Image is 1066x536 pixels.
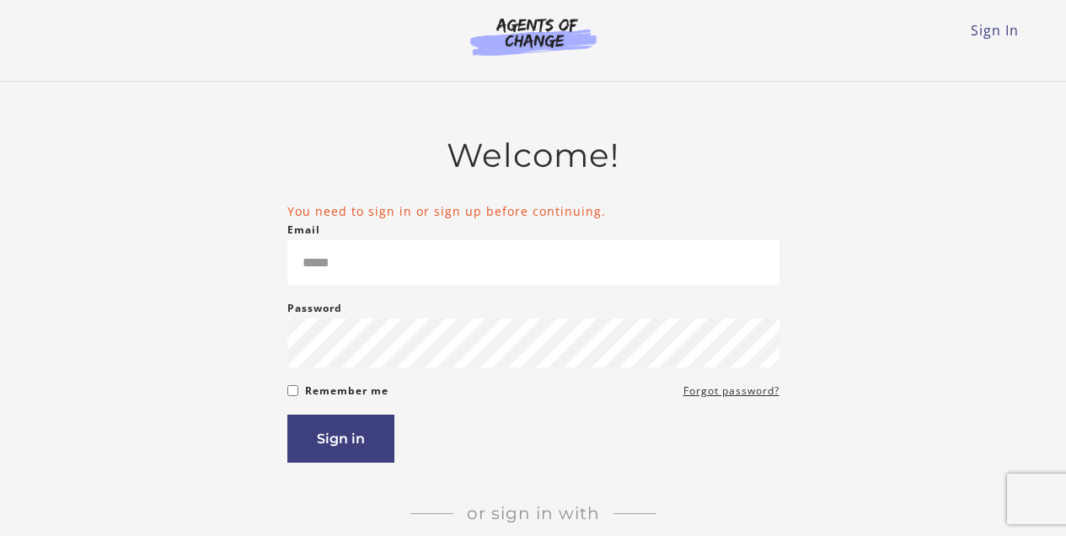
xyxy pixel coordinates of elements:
h2: Welcome! [287,136,779,175]
label: Email [287,220,320,240]
label: Remember me [305,381,388,401]
button: Sign in [287,415,394,463]
span: Or sign in with [453,503,613,523]
img: Agents of Change Logo [453,17,614,56]
a: Forgot password? [683,381,779,401]
li: You need to sign in or sign up before continuing. [287,202,779,220]
a: Sign In [971,21,1019,40]
label: Password [287,298,342,319]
